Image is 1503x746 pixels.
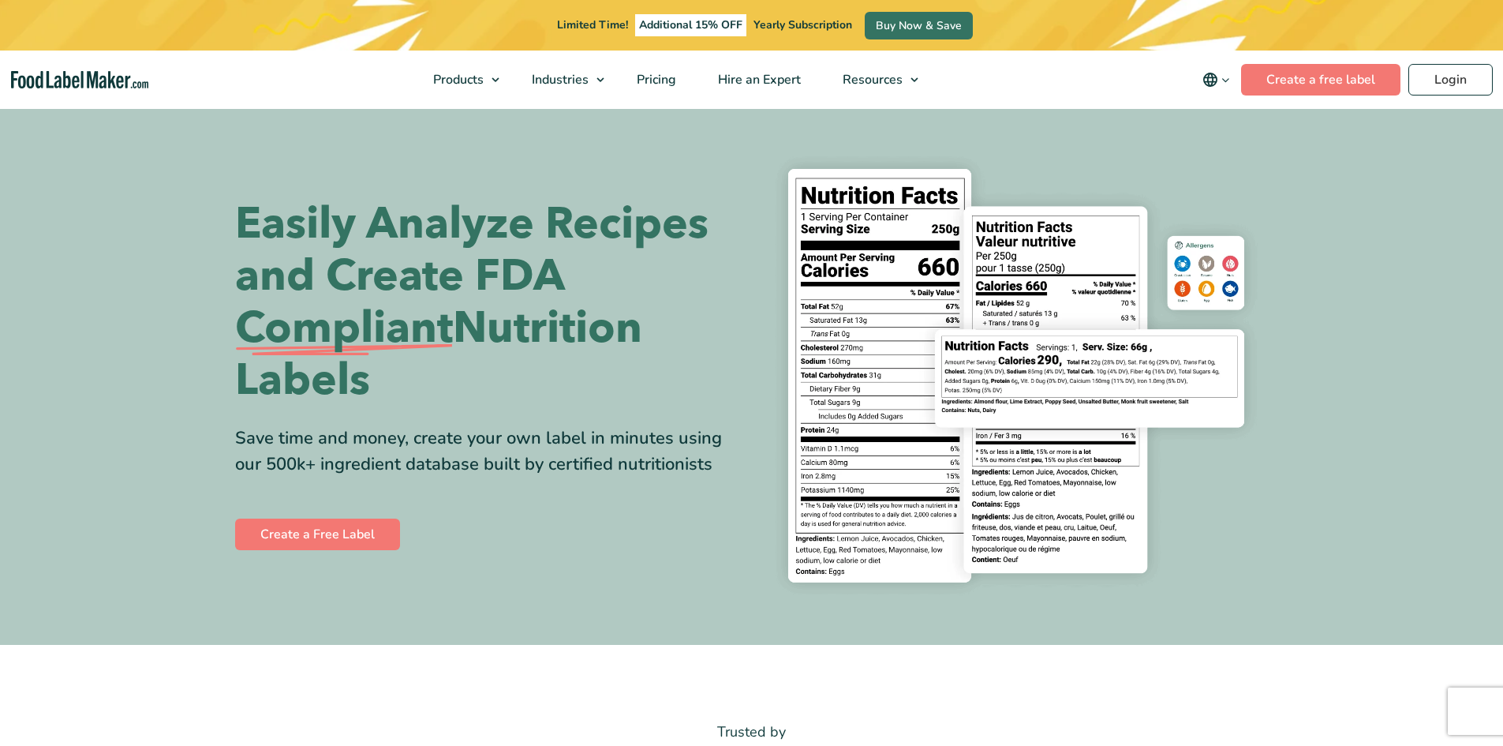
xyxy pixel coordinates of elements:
[235,198,740,407] h1: Easily Analyze Recipes and Create FDA Nutrition Labels
[235,519,400,550] a: Create a Free Label
[527,71,590,88] span: Industries
[753,17,852,32] span: Yearly Subscription
[235,302,453,354] span: Compliant
[632,71,678,88] span: Pricing
[838,71,904,88] span: Resources
[413,51,507,109] a: Products
[635,14,746,36] span: Additional 15% OFF
[557,17,628,32] span: Limited Time!
[1241,64,1400,96] a: Create a free label
[511,51,612,109] a: Industries
[616,51,694,109] a: Pricing
[697,51,818,109] a: Hire an Expert
[822,51,926,109] a: Resources
[865,12,973,39] a: Buy Now & Save
[1408,64,1493,96] a: Login
[428,71,485,88] span: Products
[713,71,802,88] span: Hire an Expert
[235,425,740,478] div: Save time and money, create your own label in minutes using our 500k+ ingredient database built b...
[235,721,1269,744] p: Trusted by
